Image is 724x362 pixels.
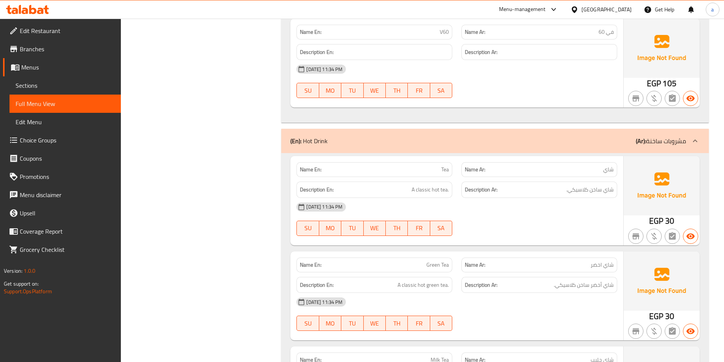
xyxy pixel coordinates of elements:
[20,172,115,181] span: Promotions
[665,309,674,324] span: 30
[367,318,383,329] span: WE
[10,76,121,95] a: Sections
[20,245,115,254] span: Grocery Checklist
[628,324,643,339] button: Not branch specific item
[16,81,115,90] span: Sections
[411,85,427,96] span: FR
[649,309,663,324] span: EGP
[465,280,497,290] strong: Description Ar:
[281,129,709,153] div: (En): Hot Drink(Ar):مشروبات ساخنة
[386,316,408,331] button: TH
[341,83,363,98] button: TU
[367,85,383,96] span: WE
[646,229,662,244] button: Purchased item
[341,221,363,236] button: TU
[20,227,115,236] span: Coverage Report
[649,213,663,228] span: EGP
[3,131,121,149] a: Choice Groups
[3,40,121,58] a: Branches
[433,318,449,329] span: SA
[581,5,632,14] div: [GEOGRAPHIC_DATA]
[636,136,686,145] p: مشروبات ساخنة
[386,83,408,98] button: TH
[683,324,698,339] button: Available
[300,280,334,290] strong: Description En:
[3,58,121,76] a: Menus
[20,44,115,54] span: Branches
[322,318,338,329] span: MO
[364,316,386,331] button: WE
[465,47,497,57] strong: Description Ar:
[4,266,22,276] span: Version:
[319,221,341,236] button: MO
[296,83,319,98] button: SU
[599,28,614,36] span: في 60
[322,223,338,234] span: MO
[566,185,614,194] span: شاي ساخن كلاسيكي.
[319,83,341,98] button: MO
[430,83,452,98] button: SA
[20,154,115,163] span: Coupons
[364,83,386,98] button: WE
[20,190,115,199] span: Menu disclaimer
[20,26,115,35] span: Edit Restaurant
[3,149,121,168] a: Coupons
[10,113,121,131] a: Edit Menu
[296,316,319,331] button: SU
[344,85,360,96] span: TU
[300,223,316,234] span: SU
[430,316,452,331] button: SA
[426,261,449,269] span: Green Tea
[300,318,316,329] span: SU
[499,5,546,14] div: Menu-management
[408,221,430,236] button: FR
[711,5,714,14] span: a
[411,318,427,329] span: FR
[3,22,121,40] a: Edit Restaurant
[300,28,322,36] strong: Name En:
[3,222,121,240] a: Coverage Report
[344,318,360,329] span: TU
[16,99,115,108] span: Full Menu View
[303,203,345,210] span: [DATE] 11:34 PM
[300,185,334,194] strong: Description En:
[3,240,121,259] a: Grocery Checklist
[441,166,449,174] span: Tea
[398,280,449,290] span: A classic hot green tea.
[10,95,121,113] a: Full Menu View
[683,229,698,244] button: Available
[603,166,614,174] span: شاي
[4,279,39,289] span: Get support on:
[465,166,485,174] strong: Name Ar:
[411,223,427,234] span: FR
[662,76,676,91] span: 105
[290,135,301,147] b: (En):
[628,91,643,106] button: Not branch specific item
[300,261,322,269] strong: Name En:
[465,28,485,36] strong: Name Ar:
[554,280,614,290] span: شاي أخضر ساخن كلاسيكي.
[430,221,452,236] button: SA
[433,223,449,234] span: SA
[20,136,115,145] span: Choice Groups
[665,91,680,106] button: Not has choices
[389,223,405,234] span: TH
[440,28,449,36] span: V60
[465,185,497,194] strong: Description Ar:
[386,221,408,236] button: TH
[591,261,614,269] span: شاي اخضر
[20,209,115,218] span: Upsell
[3,204,121,222] a: Upsell
[300,47,334,57] strong: Description En:
[624,19,700,78] img: Ae5nvW7+0k+MAAAAAElFTkSuQmCC
[322,85,338,96] span: MO
[646,324,662,339] button: Purchased item
[3,186,121,204] a: Menu disclaimer
[665,213,674,228] span: 30
[465,261,485,269] strong: Name Ar:
[21,63,115,72] span: Menus
[389,85,405,96] span: TH
[24,266,35,276] span: 1.0.0
[296,221,319,236] button: SU
[303,66,345,73] span: [DATE] 11:34 PM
